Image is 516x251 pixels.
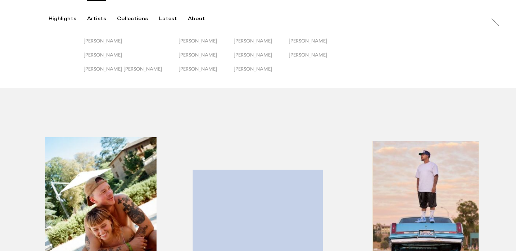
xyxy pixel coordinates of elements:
[289,52,344,66] button: [PERSON_NAME]
[117,15,159,22] button: Collections
[178,38,234,52] button: [PERSON_NAME]
[83,38,122,44] span: [PERSON_NAME]
[289,52,327,58] span: [PERSON_NAME]
[87,15,106,22] div: Artists
[178,52,217,58] span: [PERSON_NAME]
[178,66,234,80] button: [PERSON_NAME]
[83,66,162,72] span: [PERSON_NAME] [PERSON_NAME]
[234,66,289,80] button: [PERSON_NAME]
[289,38,344,52] button: [PERSON_NAME]
[49,15,87,22] button: Highlights
[83,66,178,80] button: [PERSON_NAME] [PERSON_NAME]
[159,15,177,22] div: Latest
[83,52,122,58] span: [PERSON_NAME]
[188,15,205,22] div: About
[234,38,272,44] span: [PERSON_NAME]
[234,52,272,58] span: [PERSON_NAME]
[178,38,217,44] span: [PERSON_NAME]
[83,38,178,52] button: [PERSON_NAME]
[234,52,289,66] button: [PERSON_NAME]
[117,15,148,22] div: Collections
[87,15,117,22] button: Artists
[234,38,289,52] button: [PERSON_NAME]
[83,52,178,66] button: [PERSON_NAME]
[49,15,76,22] div: Highlights
[188,15,216,22] button: About
[234,66,272,72] span: [PERSON_NAME]
[178,52,234,66] button: [PERSON_NAME]
[178,66,217,72] span: [PERSON_NAME]
[289,38,327,44] span: [PERSON_NAME]
[159,15,188,22] button: Latest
